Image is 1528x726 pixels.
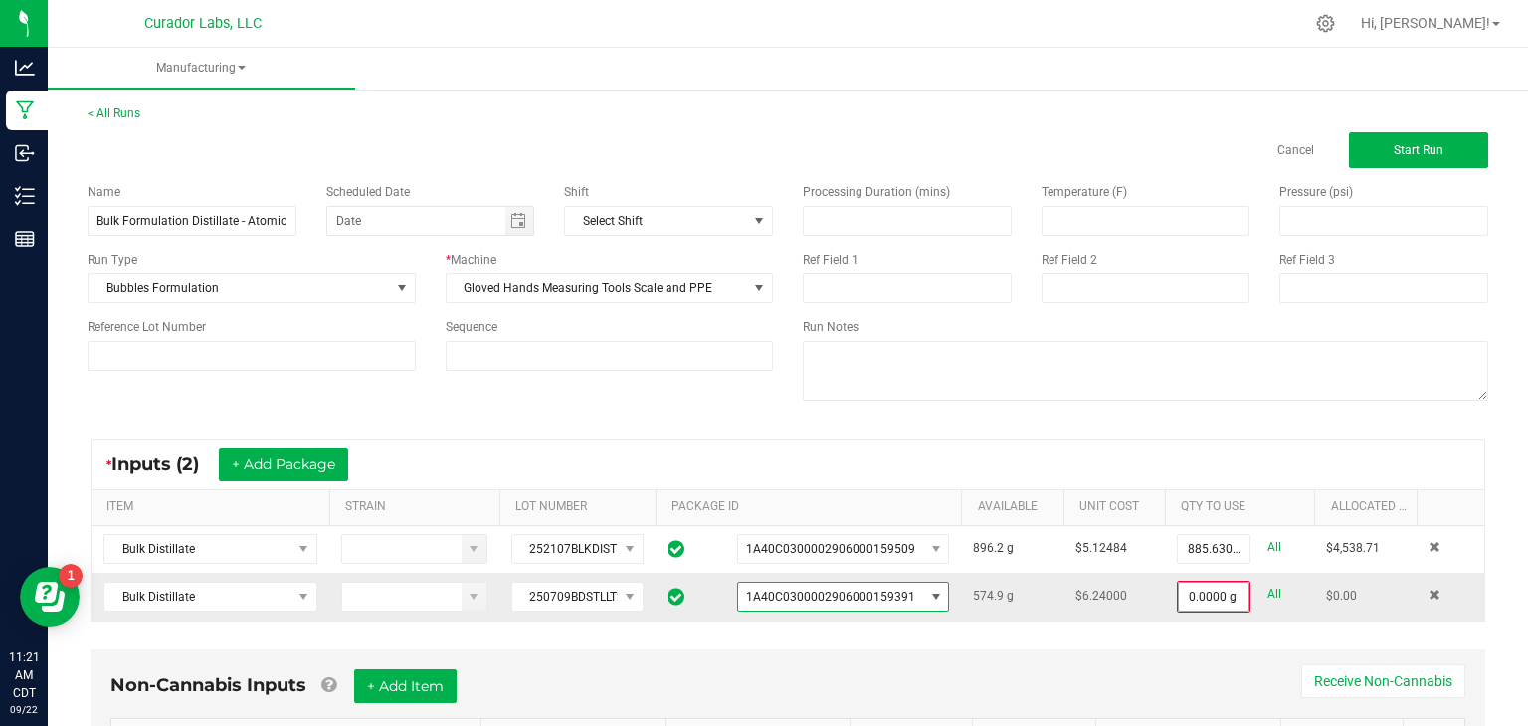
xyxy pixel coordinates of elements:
[110,674,306,696] span: Non-Cannabis Inputs
[89,274,390,302] span: Bubbles Formulation
[746,542,915,556] span: 1A40C0300002906000159509
[1075,541,1127,555] span: $5.12484
[88,320,206,334] span: Reference Lot Number
[564,206,773,236] span: NO DATA FOUND
[144,15,262,32] span: Curador Labs, LLC
[565,207,747,235] span: Select Shift
[106,499,321,515] a: ITEMSortable
[1326,541,1380,555] span: $4,538.71
[104,535,291,563] span: Bulk Distillate
[15,143,35,163] inline-svg: Inbound
[1267,581,1281,608] a: All
[354,669,457,703] button: + Add Item
[88,106,140,120] a: < All Runs
[668,585,684,609] span: In Sync
[1331,499,1410,515] a: Allocated CostSortable
[1042,253,1097,267] span: Ref Field 2
[1361,15,1490,31] span: Hi, [PERSON_NAME]!
[1279,185,1353,199] span: Pressure (psi)
[1394,143,1443,157] span: Start Run
[1349,132,1488,168] button: Start Run
[564,185,589,199] span: Shift
[9,702,39,717] p: 09/22
[1326,589,1357,603] span: $0.00
[671,499,954,515] a: PACKAGE IDSortable
[1432,499,1477,515] a: Sortable
[1279,253,1335,267] span: Ref Field 3
[15,100,35,120] inline-svg: Manufacturing
[326,185,410,199] span: Scheduled Date
[1042,185,1127,199] span: Temperature (F)
[104,583,291,611] span: Bulk Distillate
[1075,589,1127,603] span: $6.24000
[345,499,491,515] a: STRAINSortable
[973,541,1004,555] span: 896.2
[803,253,859,267] span: Ref Field 1
[978,499,1056,515] a: AVAILABLESortable
[1313,14,1338,33] div: Manage settings
[668,537,684,561] span: In Sync
[737,582,949,612] span: NO DATA FOUND
[1267,534,1281,561] a: All
[512,535,618,563] span: 252107BLKDISTI2
[446,320,497,334] span: Sequence
[321,674,336,696] a: Add Non-Cannabis items that were also consumed in the run (e.g. gloves and packaging); Also add N...
[20,567,80,627] iframe: Resource center
[15,229,35,249] inline-svg: Reports
[1007,541,1014,555] span: g
[88,251,137,269] span: Run Type
[1277,142,1314,159] a: Cancel
[451,253,496,267] span: Machine
[737,534,949,564] span: NO DATA FOUND
[1007,589,1014,603] span: g
[219,448,348,481] button: + Add Package
[512,583,618,611] span: 250709BDSTLLT2
[9,648,39,702] p: 11:21 AM CDT
[15,186,35,206] inline-svg: Inventory
[1181,499,1307,515] a: QTY TO USESortable
[803,320,859,334] span: Run Notes
[505,207,534,235] span: Toggle calendar
[1301,664,1465,698] button: Receive Non-Cannabis
[746,590,915,604] span: 1A40C0300002906000159391
[515,499,648,515] a: LOT NUMBERSortable
[15,58,35,78] inline-svg: Analytics
[59,564,83,588] iframe: Resource center unread badge
[111,454,219,475] span: Inputs (2)
[447,274,748,302] span: Gloved Hands Measuring Tools Scale and PPE
[88,185,120,199] span: Name
[48,60,355,77] span: Manufacturing
[48,48,355,90] a: Manufacturing
[803,185,950,199] span: Processing Duration (mins)
[973,589,1004,603] span: 574.9
[327,207,505,235] input: Date
[1079,499,1158,515] a: Unit CostSortable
